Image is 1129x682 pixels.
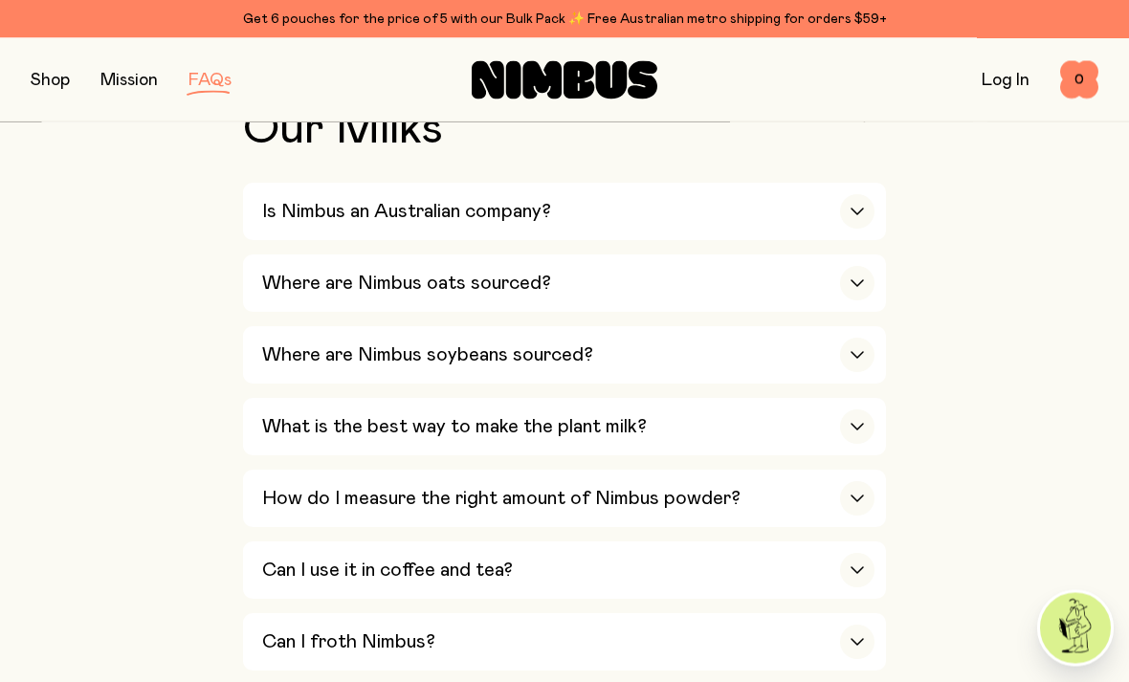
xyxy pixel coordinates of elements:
h3: Can I froth Nimbus? [262,631,435,654]
a: Mission [100,72,158,89]
button: Can I use it in coffee and tea? [243,542,886,600]
button: Is Nimbus an Australian company? [243,184,886,241]
button: Can I froth Nimbus? [243,614,886,671]
button: 0 [1060,61,1098,99]
h3: What is the best way to make the plant milk? [262,416,647,439]
h3: Can I use it in coffee and tea? [262,560,513,583]
a: FAQs [188,72,232,89]
a: Log In [982,72,1029,89]
button: How do I measure the right amount of Nimbus powder? [243,471,886,528]
button: Where are Nimbus soybeans sourced? [243,327,886,385]
img: agent [1040,593,1111,664]
h3: Where are Nimbus oats sourced? [262,273,551,296]
div: Get 6 pouches for the price of 5 with our Bulk Pack ✨ Free Australian metro shipping for orders $59+ [31,8,1098,31]
h2: Our Milks [243,107,886,153]
h3: Where are Nimbus soybeans sourced? [262,344,593,367]
button: What is the best way to make the plant milk? [243,399,886,456]
h3: Is Nimbus an Australian company? [262,201,551,224]
h3: How do I measure the right amount of Nimbus powder? [262,488,741,511]
button: Where are Nimbus oats sourced? [243,255,886,313]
